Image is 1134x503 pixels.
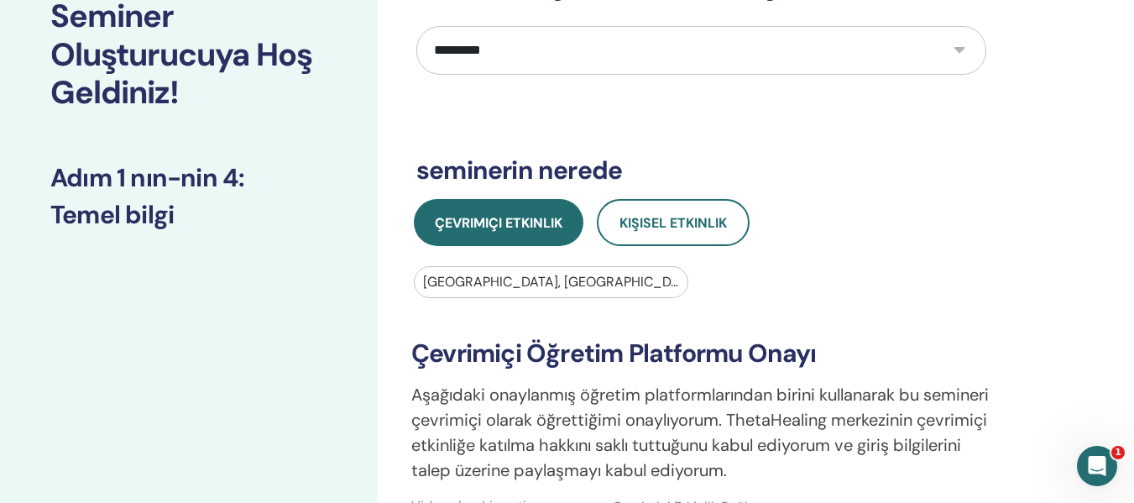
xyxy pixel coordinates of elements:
[50,200,327,230] h3: Temel bilgi
[416,155,986,186] h3: seminerin nerede
[597,199,750,246] button: Kişisel Etkinlik
[1077,446,1117,486] iframe: Intercom live chat
[411,382,991,483] p: Aşağıdaki onaylanmış öğretim platformlarından birini kullanarak bu semineri çevrimiçi olarak öğre...
[435,214,562,232] span: Çevrimiçi Etkinlik
[414,199,583,246] button: Çevrimiçi Etkinlik
[50,163,327,193] h3: Adım 1 nın-nin 4 :
[619,214,727,232] span: Kişisel Etkinlik
[411,338,991,369] h3: Çevrimiçi Öğretim Platformu Onayı
[1111,446,1125,459] span: 1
